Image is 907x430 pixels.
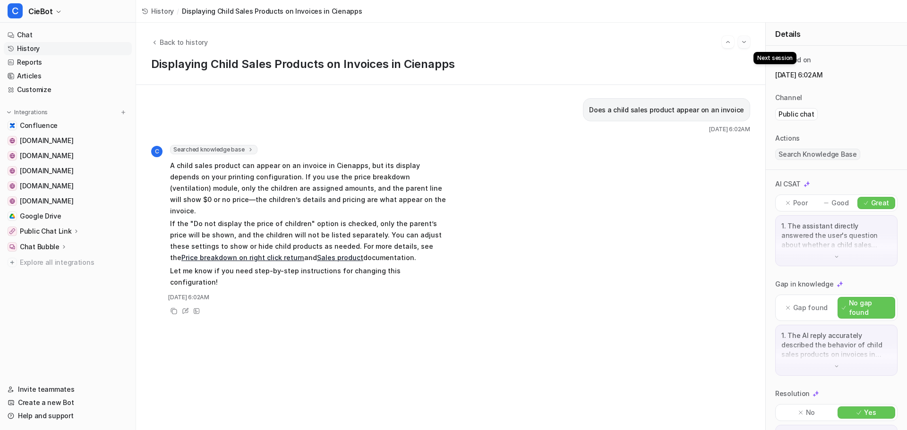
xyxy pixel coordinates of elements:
p: Actions [775,134,800,143]
img: cieblink.com [9,153,15,159]
img: Google Drive [9,213,15,219]
span: Back to history [160,37,208,47]
p: 1. The assistant directly answered the user's question about whether a child sales product appear... [781,221,891,250]
p: Yes [864,408,876,417]
a: ciemetric.com[DOMAIN_NAME] [4,179,132,193]
img: Public Chat Link [9,228,15,234]
a: History [142,6,174,16]
p: Good [831,198,849,208]
p: Poor [793,198,808,208]
p: A child sales product can appear on an invoice in Cienapps, but its display depends on your print... [170,160,446,217]
span: [DOMAIN_NAME] [20,181,73,191]
a: Invite teammates [4,383,132,396]
span: [DOMAIN_NAME] [20,166,73,176]
span: History [151,6,174,16]
p: 1. The AI reply accurately described the behavior of child sales products on invoices in Cienapps... [781,331,891,359]
p: Integrations [14,109,48,116]
img: ciemetric.com [9,183,15,189]
span: Explore all integrations [20,255,128,270]
p: Let me know if you need step-by-step instructions for changing this configuration! [170,265,446,288]
span: [DOMAIN_NAME] [20,136,73,145]
p: AI CSAT [775,179,801,189]
p: No [806,408,815,417]
img: explore all integrations [8,258,17,267]
span: C [8,3,23,18]
span: C [151,146,163,157]
span: Search Knowledge Base [775,149,860,160]
img: cienapps.com [9,138,15,143]
img: expand menu [6,109,12,116]
a: software.ciemetric.com[DOMAIN_NAME] [4,194,132,208]
span: Displaying Child Sales Products on Invoices in Cienapps [182,6,362,16]
p: Public Chat Link [20,227,72,236]
div: Details [766,23,907,46]
a: Sales product [317,253,363,261]
p: Gap found [793,303,828,312]
img: menu_add.svg [120,109,127,116]
span: [DATE] 6:02AM [168,293,209,302]
a: Chat [4,28,132,42]
img: Chat Bubble [9,244,15,250]
div: Next session [753,52,796,64]
button: Go to next session [738,36,750,48]
img: Previous session [725,38,731,46]
a: app.cieblink.com[DOMAIN_NAME] [4,164,132,177]
p: Gap in knowledge [775,279,834,289]
span: [DATE] 6:02AM [709,125,750,134]
a: Help and support [4,409,132,422]
a: History [4,42,132,55]
p: If the "Do not display the price of children" option is checked, only the parent’s price will be ... [170,218,446,263]
img: Confluence [9,123,15,128]
p: Channel [775,93,802,102]
span: [DOMAIN_NAME] [20,196,73,206]
p: [DATE] 6:02AM [775,70,898,80]
a: Google DriveGoogle Drive [4,210,132,223]
p: Great [871,198,890,208]
span: [DOMAIN_NAME] [20,151,73,160]
span: / [177,6,179,16]
p: Public chat [779,110,814,119]
a: Customize [4,83,132,96]
button: Go to previous session [722,36,734,48]
button: Integrations [4,108,51,117]
a: ConfluenceConfluence [4,119,132,132]
a: cieblink.com[DOMAIN_NAME] [4,149,132,162]
p: Resolution [775,389,810,398]
h1: Displaying Child Sales Products on Invoices in Cienapps [151,58,750,71]
span: Searched knowledge base [170,145,257,154]
span: CieBot [28,5,53,18]
a: Articles [4,69,132,83]
a: Explore all integrations [4,256,132,269]
p: Chat Bubble [20,242,60,252]
span: Google Drive [20,211,61,221]
button: Back to history [151,37,208,47]
img: Next session [741,38,747,46]
img: software.ciemetric.com [9,198,15,204]
p: Does a child sales product appear on an invoice [589,104,744,116]
a: Price breakdown on right click return [181,253,304,261]
img: down-arrow [833,253,840,260]
img: app.cieblink.com [9,168,15,174]
a: cienapps.com[DOMAIN_NAME] [4,134,132,147]
a: Create a new Bot [4,396,132,409]
span: Confluence [20,121,58,130]
a: Reports [4,56,132,69]
p: No gap found [849,298,891,317]
img: down-arrow [833,363,840,370]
